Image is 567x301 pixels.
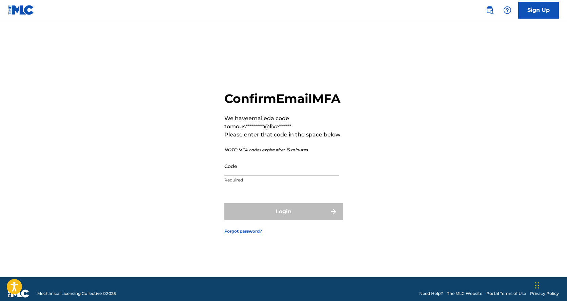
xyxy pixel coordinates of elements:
img: logo [8,289,29,298]
img: search [486,6,494,14]
a: The MLC Website [447,291,482,297]
iframe: Chat Widget [533,268,567,301]
p: NOTE: MFA codes expire after 15 minutes [224,147,343,153]
p: Required [224,177,339,183]
img: help [503,6,511,14]
span: Mechanical Licensing Collective © 2025 [37,291,116,297]
a: Need Help? [419,291,443,297]
img: MLC Logo [8,5,34,15]
a: Public Search [483,3,497,17]
a: Portal Terms of Use [486,291,526,297]
div: Drag [535,275,539,296]
a: Privacy Policy [530,291,559,297]
div: Help [501,3,514,17]
a: Sign Up [518,2,559,19]
h2: Confirm Email MFA [224,91,343,106]
a: Forgot password? [224,228,262,234]
p: Please enter that code in the space below [224,131,343,139]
